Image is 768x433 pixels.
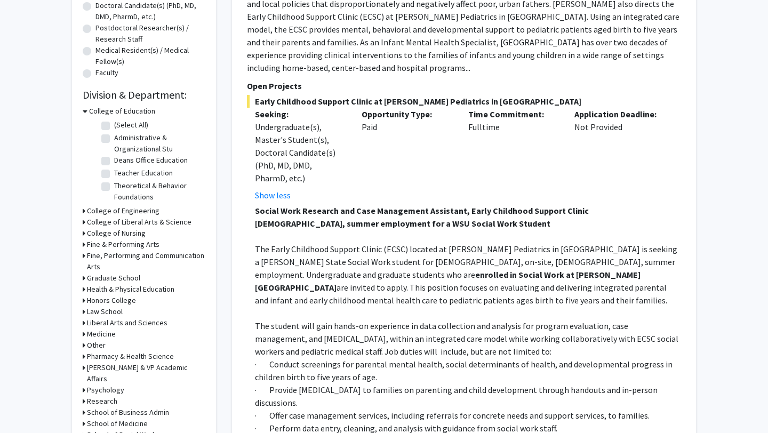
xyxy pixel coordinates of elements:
[87,384,124,396] h3: Psychology
[87,362,205,384] h3: [PERSON_NAME] & VP Academic Affairs
[574,108,665,121] p: Application Deadline:
[8,385,45,425] iframe: Chat
[87,284,174,295] h3: Health & Physical Education
[87,351,174,362] h3: Pharmacy & Health Science
[566,108,673,202] div: Not Provided
[87,295,136,306] h3: Honors College
[255,205,589,216] strong: Social Work Research and Case Management Assistant, Early Childhood Support Clinic
[87,250,205,272] h3: Fine, Performing and Communication Arts
[87,418,148,429] h3: School of Medicine
[87,396,117,407] h3: Research
[255,282,667,306] span: are invited to apply. This position focuses on evaluating and delivering integrated parental and ...
[255,410,650,421] span: · Offer case management services, including referrals for concrete needs and support services, to...
[354,108,460,202] div: Paid
[255,218,550,229] strong: [DEMOGRAPHIC_DATA], summer employment for a WSU Social Work Student
[114,119,148,131] label: (Select All)
[362,108,452,121] p: Opportunity Type:
[87,328,116,340] h3: Medicine
[87,228,146,239] h3: College of Nursing
[87,217,191,228] h3: College of Liberal Arts & Science
[247,95,681,108] span: Early Childhood Support Clinic at [PERSON_NAME] Pediatrics in [GEOGRAPHIC_DATA]
[95,45,205,67] label: Medical Resident(s) / Medical Fellow(s)
[468,108,559,121] p: Time Commitment:
[255,108,346,121] p: Seeking:
[95,67,118,78] label: Faculty
[87,317,167,328] h3: Liberal Arts and Sciences
[87,272,140,284] h3: Graduate School
[114,180,203,203] label: Theoretical & Behavior Foundations
[87,205,159,217] h3: College of Engineering
[255,384,658,408] span: · Provide [MEDICAL_DATA] to families on parenting and child development through handouts and in-p...
[255,244,677,280] span: The Early Childhood Support Clinic (ECSC) located at [PERSON_NAME] Pediatrics in [GEOGRAPHIC_DATA...
[114,155,188,166] label: Deans Office Education
[114,167,173,179] label: Teacher Education
[255,189,291,202] button: Show less
[460,108,567,202] div: Fulltime
[87,340,106,351] h3: Other
[83,89,205,101] h2: Division & Department:
[87,407,169,418] h3: School of Business Admin
[95,22,205,45] label: Postdoctoral Researcher(s) / Research Staff
[255,121,346,185] div: Undergraduate(s), Master's Student(s), Doctoral Candidate(s) (PhD, MD, DMD, PharmD, etc.)
[255,320,678,357] span: The student will gain hands-on experience in data collection and analysis for program evaluation,...
[255,359,673,382] span: · Conduct screenings for parental mental health, social determinants of health, and developmental...
[87,306,123,317] h3: Law School
[114,132,203,155] label: Administrative & Organizational Stu
[247,79,681,92] p: Open Projects
[89,106,155,117] h3: College of Education
[87,239,159,250] h3: Fine & Performing Arts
